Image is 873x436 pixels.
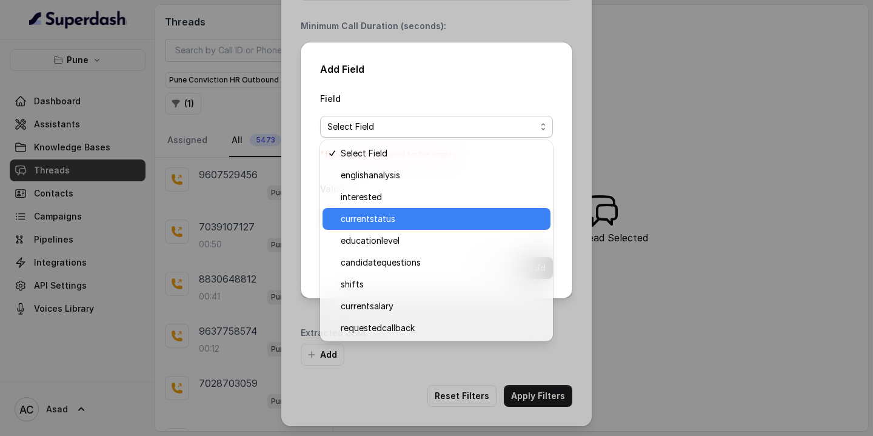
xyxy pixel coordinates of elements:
button: Select Field [320,116,553,138]
span: Select Field [341,146,543,161]
span: currentstatus [341,212,543,226]
span: educationlevel [341,233,543,248]
span: shifts [341,277,543,292]
span: Select Field [327,119,536,134]
span: englishanalysis [341,168,543,183]
span: requestedcallback [341,321,543,335]
div: Select Field [320,140,553,341]
span: interested [341,190,543,204]
span: candidatequestions [341,255,543,270]
span: currentsalary [341,299,543,314]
